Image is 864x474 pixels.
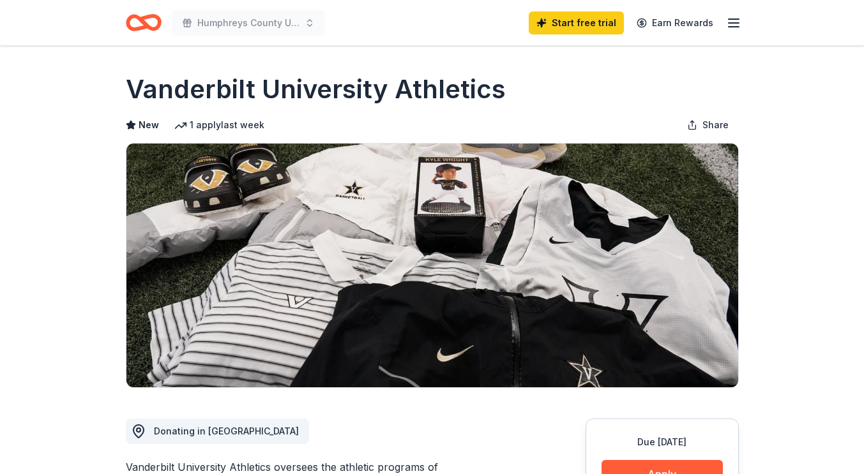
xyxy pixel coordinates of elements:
[154,426,299,436] span: Donating in [GEOGRAPHIC_DATA]
[677,112,739,138] button: Share
[174,117,264,133] div: 1 apply last week
[529,11,624,34] a: Start free trial
[602,434,723,450] div: Due [DATE]
[139,117,159,133] span: New
[172,10,325,36] button: Humphreys County United Way Radio Auction
[126,8,162,38] a: Home
[126,71,506,107] h1: Vanderbilt University Athletics
[629,11,721,34] a: Earn Rewards
[197,15,299,31] span: Humphreys County United Way Radio Auction
[126,144,738,387] img: Image for Vanderbilt University Athletics
[702,117,729,133] span: Share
